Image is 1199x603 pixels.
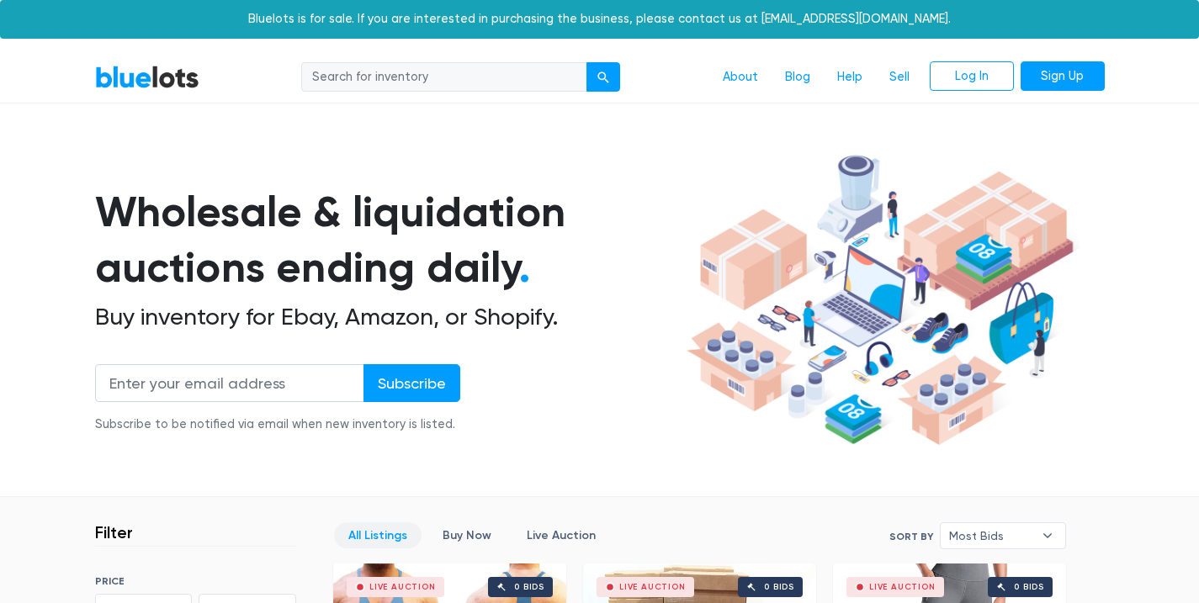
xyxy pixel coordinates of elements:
div: Live Auction [869,583,936,591]
a: Sell [876,61,923,93]
h6: PRICE [95,575,296,587]
a: Blog [772,61,824,93]
div: 0 bids [1014,583,1044,591]
a: Live Auction [512,522,610,548]
a: BlueLots [95,65,199,89]
a: Help [824,61,876,93]
input: Subscribe [363,364,460,402]
div: Subscribe to be notified via email when new inventory is listed. [95,415,460,434]
input: Search for inventory [301,62,587,93]
a: All Listings [334,522,422,548]
span: Most Bids [949,523,1033,548]
div: 0 bids [764,583,794,591]
h1: Wholesale & liquidation auctions ending daily [95,184,681,296]
img: hero-ee84e7d0318cb26816c560f6b4441b76977f77a177738b4e94f68c95b2b83dbb.png [681,147,1080,453]
a: Sign Up [1021,61,1105,92]
span: . [519,242,530,293]
b: ▾ [1030,523,1065,548]
a: Log In [930,61,1014,92]
h3: Filter [95,522,133,542]
div: 0 bids [514,583,544,591]
label: Sort By [889,529,933,544]
a: About [709,61,772,93]
h2: Buy inventory for Ebay, Amazon, or Shopify. [95,303,681,331]
input: Enter your email address [95,364,364,402]
div: Live Auction [619,583,686,591]
div: Live Auction [369,583,436,591]
a: Buy Now [428,522,506,548]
